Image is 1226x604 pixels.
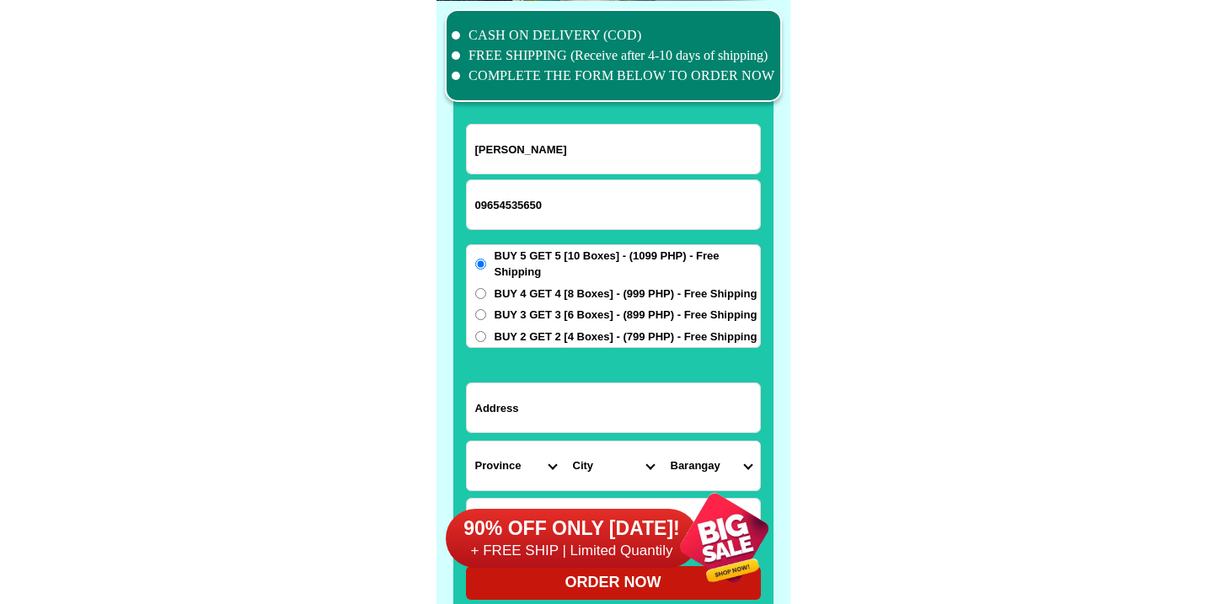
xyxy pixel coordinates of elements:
[467,180,760,229] input: Input phone_number
[495,286,758,302] span: BUY 4 GET 4 [8 Boxes] - (999 PHP) - Free Shipping
[446,516,699,542] h6: 90% OFF ONLY [DATE]!
[495,307,758,323] span: BUY 3 GET 3 [6 Boxes] - (899 PHP) - Free Shipping
[475,259,486,270] input: BUY 5 GET 5 [10 Boxes] - (1099 PHP) - Free Shipping
[452,25,775,45] li: CASH ON DELIVERY (COD)
[495,329,758,345] span: BUY 2 GET 2 [4 Boxes] - (799 PHP) - Free Shipping
[475,309,486,320] input: BUY 3 GET 3 [6 Boxes] - (899 PHP) - Free Shipping
[467,383,760,432] input: Input address
[495,248,760,281] span: BUY 5 GET 5 [10 Boxes] - (1099 PHP) - Free Shipping
[475,331,486,342] input: BUY 2 GET 2 [4 Boxes] - (799 PHP) - Free Shipping
[467,125,760,174] input: Input full_name
[452,66,775,86] li: COMPLETE THE FORM BELOW TO ORDER NOW
[452,45,775,66] li: FREE SHIPPING (Receive after 4-10 days of shipping)
[475,288,486,299] input: BUY 4 GET 4 [8 Boxes] - (999 PHP) - Free Shipping
[662,441,760,490] select: Select commune
[446,542,699,560] h6: + FREE SHIP | Limited Quantily
[565,441,662,490] select: Select district
[467,441,565,490] select: Select province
